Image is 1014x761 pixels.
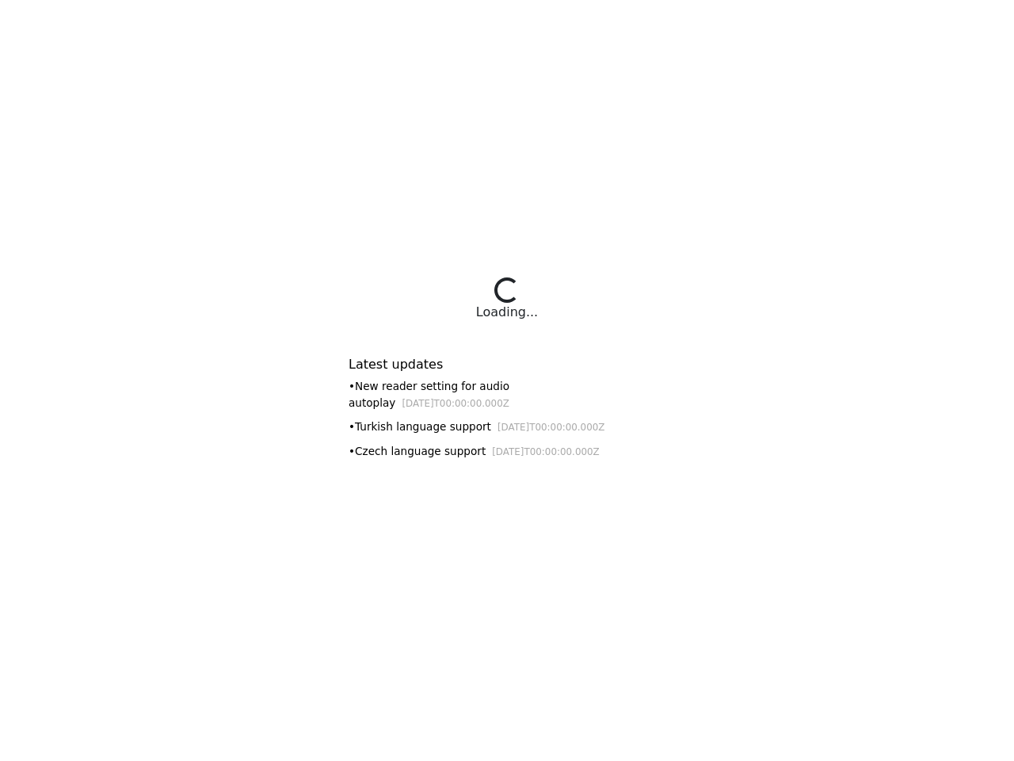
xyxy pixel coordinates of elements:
small: [DATE]T00:00:00.000Z [497,422,605,433]
small: [DATE]T00:00:00.000Z [492,446,600,457]
div: • Turkish language support [349,419,665,435]
h6: Latest updates [349,357,665,372]
div: • Czech language support [349,443,665,460]
div: Loading... [476,303,538,322]
div: • New reader setting for audio autoplay [349,378,665,411]
small: [DATE]T00:00:00.000Z [402,398,509,409]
